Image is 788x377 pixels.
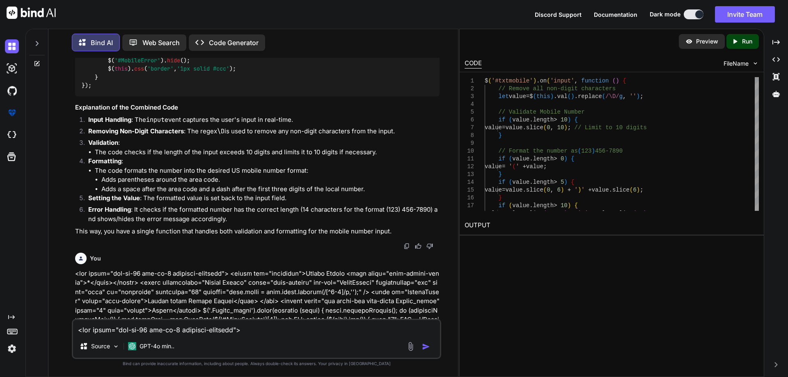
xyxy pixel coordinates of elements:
strong: Validation [88,139,118,146]
span: ( [512,163,515,170]
span: ( [509,179,512,185]
div: 2 [465,85,474,93]
p: Preview [696,37,718,46]
span: 'input' [550,78,574,84]
span: $ [529,93,533,100]
span: slice [526,187,543,193]
span: . [522,210,526,217]
span: + [567,187,570,193]
span: . [554,93,557,100]
div: 7 [465,124,474,132]
img: icon [422,343,430,351]
span: ) [564,155,567,162]
span: . [529,202,533,209]
span: > [554,179,557,185]
div: 4 [465,101,474,108]
span: ; [647,210,650,217]
span: > [554,117,557,123]
div: 12 [465,163,474,171]
div: 14 [465,178,474,186]
span: value [509,93,526,100]
h3: Explanation of the Combined Code [75,103,440,112]
span: } [498,171,502,178]
span: ' [509,163,512,170]
span: '-' [578,210,588,217]
span: . [522,124,526,131]
li: : [82,157,440,194]
span: . [522,187,526,193]
li: Adds parentheses around the area code. [101,175,440,185]
span: if [498,117,505,123]
span: value [512,179,529,185]
span: ; [567,124,570,131]
span: slice [616,210,633,217]
span: ( [567,93,570,100]
span: 10 [557,210,564,217]
button: Documentation [594,10,637,19]
span: value [485,124,502,131]
span: this [115,65,128,73]
span: ( [543,124,547,131]
span: if [498,155,505,162]
span: value [512,117,529,123]
span: 0 [547,210,550,217]
span: > [554,155,557,162]
p: This way, you have a single function that handles both validation and formatting for the mobile n... [75,227,440,236]
div: 3 [465,93,474,101]
span: ( [633,210,636,217]
strong: Removing Non-Digit Characters [88,127,184,135]
span: css [134,65,144,73]
li: : It checks if the formatted number has the correct length (14 characters for the format (123) 45... [82,205,440,224]
img: settings [5,342,19,356]
li: The code checks if the length of the input exceeds 10 digits and limits it to 10 digits if necess... [95,148,440,157]
span: ) [571,93,574,100]
span: ( [533,93,536,100]
button: Invite Team [715,6,775,23]
span: ' [581,187,584,193]
span: { [574,202,577,209]
img: attachment [406,342,415,351]
div: 10 [465,147,474,155]
span: // Limit to 10 digits [574,124,646,131]
span: ( [509,117,512,123]
span: { [574,117,577,123]
div: 8 [465,132,474,139]
li: : The event captures the user's input in real-time. [82,115,440,127]
p: Source [91,342,110,350]
div: 15 [465,186,474,194]
span: ( [630,187,633,193]
span: ' [515,163,519,170]
span: 10 [557,124,564,131]
span: value [591,187,609,193]
span: value [512,202,529,209]
p: Bind can provide inaccurate information, including about people. Always double-check its answers.... [72,361,441,367]
img: GPT-4o mini [128,342,136,350]
span: + [591,210,595,217]
span: { [623,78,626,84]
span: 6 [557,187,560,193]
span: ) [578,187,581,193]
span: 456-7890 [595,148,623,154]
span: // Remove all non-digit characters [498,85,616,92]
span: . [536,78,540,84]
span: $ [485,78,488,84]
span: value [505,210,522,217]
span: ) [564,179,567,185]
img: Bind AI [7,7,56,19]
span: ) [643,210,646,217]
span: . [612,210,616,217]
span: 10 [561,117,568,123]
span: ) [636,93,639,100]
span: ( [612,78,616,84]
span: this [536,93,550,100]
img: darkAi-studio [5,62,19,75]
div: 6 [465,116,474,124]
span: value [505,124,522,131]
li: : The formatted value is set back to the input field. [82,194,440,205]
span: if [498,202,505,209]
span: ; [543,163,547,170]
div: 11 [465,155,474,163]
span: ) [567,117,570,123]
span: > [554,202,557,209]
span: = [502,187,505,193]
